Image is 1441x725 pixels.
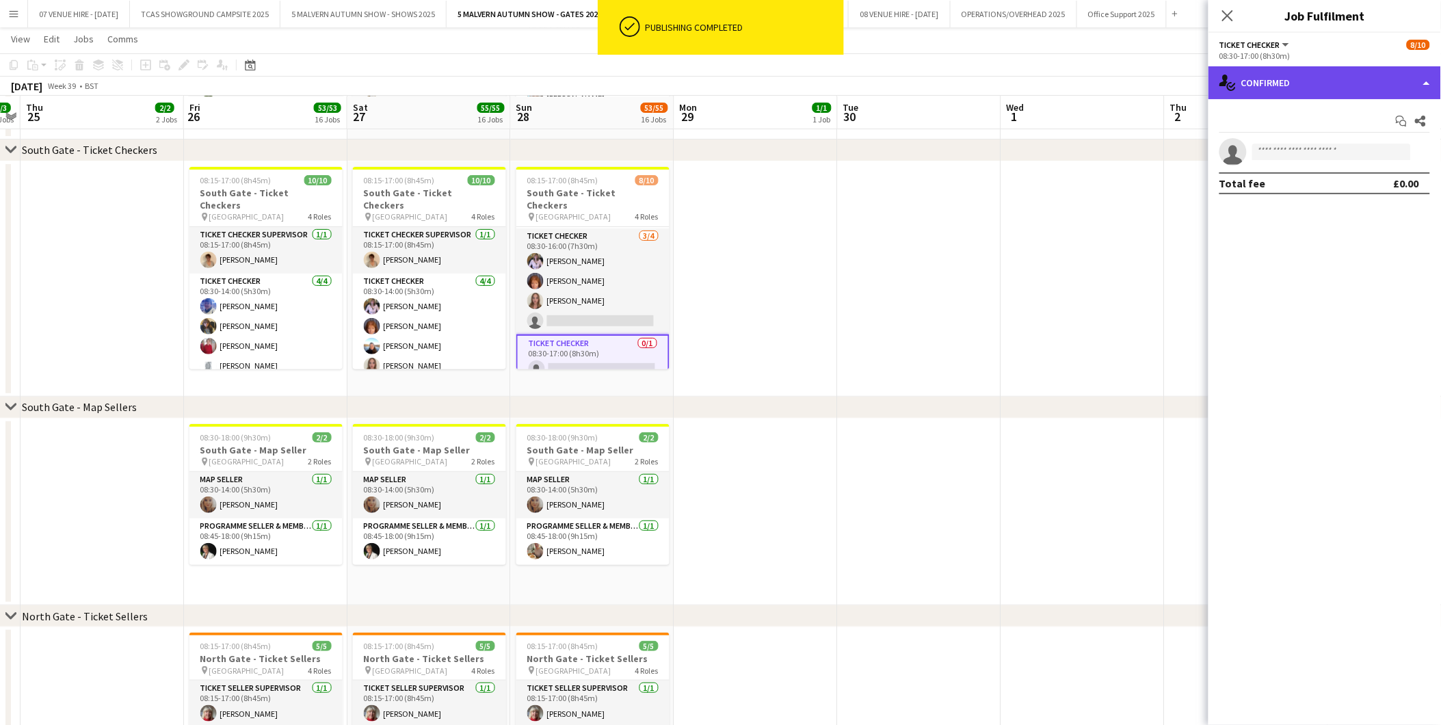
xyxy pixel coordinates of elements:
[639,432,659,443] span: 2/2
[189,187,343,211] h3: South Gate - Ticket Checkers
[73,33,94,45] span: Jobs
[472,665,495,676] span: 4 Roles
[156,114,177,124] div: 2 Jobs
[44,33,60,45] span: Edit
[85,81,98,91] div: BST
[516,101,533,114] span: Sun
[477,103,505,113] span: 55/55
[189,274,343,380] app-card-role: Ticket Checker4/408:30-14:00 (5h30m)[PERSON_NAME][PERSON_NAME][PERSON_NAME][PERSON_NAME]
[11,79,42,93] div: [DATE]
[642,114,667,124] div: 16 Jobs
[189,227,343,274] app-card-role: Ticket Checker Supervisor1/108:15-17:00 (8h45m)[PERSON_NAME]
[516,444,670,456] h3: South Gate - Map Seller
[373,456,448,466] span: [GEOGRAPHIC_DATA]
[155,103,174,113] span: 2/2
[353,652,506,665] h3: North Gate - Ticket Sellers
[536,456,611,466] span: [GEOGRAPHIC_DATA]
[45,81,79,91] span: Week 39
[1219,40,1280,50] span: Ticket Checker
[353,274,506,380] app-card-role: Ticket Checker4/408:30-14:00 (5h30m)[PERSON_NAME][PERSON_NAME][PERSON_NAME][PERSON_NAME]
[1219,176,1266,190] div: Total fee
[189,167,343,369] app-job-card: 08:15-17:00 (8h45m)10/10South Gate - Ticket Checkers [GEOGRAPHIC_DATA]4 RolesTicket Checker Super...
[516,652,670,665] h3: North Gate - Ticket Sellers
[353,187,506,211] h3: South Gate - Ticket Checkers
[308,665,332,676] span: 4 Roles
[843,101,859,114] span: Tue
[353,227,506,274] app-card-role: Ticket Checker Supervisor1/108:15-17:00 (8h45m)[PERSON_NAME]
[315,114,341,124] div: 16 Jobs
[476,641,495,651] span: 5/5
[516,424,670,565] app-job-card: 08:30-18:00 (9h30m)2/2South Gate - Map Seller [GEOGRAPHIC_DATA]2 RolesMap Seller1/108:30-14:00 (5...
[447,1,613,27] button: 5 MALVERN AUTUMN SHOW - GATES 2025
[353,424,506,565] app-job-card: 08:30-18:00 (9h30m)2/2South Gate - Map Seller [GEOGRAPHIC_DATA]2 RolesMap Seller1/108:30-14:00 (5...
[68,30,99,48] a: Jobs
[313,641,332,651] span: 5/5
[468,175,495,185] span: 10/10
[849,1,951,27] button: 08 VENUE HIRE - [DATE]
[209,211,285,222] span: [GEOGRAPHIC_DATA]
[635,665,659,676] span: 4 Roles
[476,432,495,443] span: 2/2
[536,665,611,676] span: [GEOGRAPHIC_DATA]
[472,456,495,466] span: 2 Roles
[516,167,670,369] app-job-card: 08:15-17:00 (8h45m)8/10South Gate - Ticket Checkers [GEOGRAPHIC_DATA]4 Roles[PERSON_NAME][PERSON_...
[516,472,670,518] app-card-role: Map Seller1/108:30-14:00 (5h30m)[PERSON_NAME]
[11,33,30,45] span: View
[536,211,611,222] span: [GEOGRAPHIC_DATA]
[1170,101,1187,114] span: Thu
[353,518,506,565] app-card-role: Programme Seller & Membership Promoter1/108:45-18:00 (9h15m)[PERSON_NAME]
[200,432,272,443] span: 08:30-18:00 (9h30m)
[353,444,506,456] h3: South Gate - Map Seller
[1208,66,1441,99] div: Confirmed
[26,101,43,114] span: Thu
[1394,176,1419,190] div: £0.00
[635,175,659,185] span: 8/10
[130,1,280,27] button: TCAS SHOWGROUND CAMPSITE 2025
[28,1,130,27] button: 07 VENUE HIRE - [DATE]
[200,175,272,185] span: 08:15-17:00 (8h45m)
[209,456,285,466] span: [GEOGRAPHIC_DATA]
[353,472,506,518] app-card-role: Map Seller1/108:30-14:00 (5h30m)[PERSON_NAME]
[635,211,659,222] span: 4 Roles
[1208,7,1441,25] h3: Job Fulfilment
[527,432,598,443] span: 08:30-18:00 (9h30m)
[351,109,368,124] span: 27
[314,103,341,113] span: 53/53
[353,101,368,114] span: Sat
[516,228,670,334] app-card-role: Ticket Checker3/408:30-16:00 (7h30m)[PERSON_NAME][PERSON_NAME][PERSON_NAME]
[280,1,447,27] button: 5 MALVERN AUTUMN SHOW - SHOWS 2025
[364,641,435,651] span: 08:15-17:00 (8h45m)
[516,518,670,565] app-card-role: Programme Seller & Membership Promoter1/108:45-18:00 (9h15m)[PERSON_NAME]
[373,211,448,222] span: [GEOGRAPHIC_DATA]
[478,114,504,124] div: 16 Jobs
[24,109,43,124] span: 25
[514,109,533,124] span: 28
[678,109,698,124] span: 29
[812,103,832,113] span: 1/1
[1005,109,1024,124] span: 1
[189,472,343,518] app-card-role: Map Seller1/108:30-14:00 (5h30m)[PERSON_NAME]
[472,211,495,222] span: 4 Roles
[189,652,343,665] h3: North Gate - Ticket Sellers
[107,33,138,45] span: Comms
[680,101,698,114] span: Mon
[189,424,343,565] app-job-card: 08:30-18:00 (9h30m)2/2South Gate - Map Seller [GEOGRAPHIC_DATA]2 RolesMap Seller1/108:30-14:00 (5...
[5,30,36,48] a: View
[841,109,859,124] span: 30
[527,175,598,185] span: 08:15-17:00 (8h45m)
[353,167,506,369] app-job-card: 08:15-17:00 (8h45m)10/10South Gate - Ticket Checkers [GEOGRAPHIC_DATA]4 RolesTicket Checker Super...
[951,1,1077,27] button: OPERATIONS/OVERHEAD 2025
[308,211,332,222] span: 4 Roles
[308,456,332,466] span: 2 Roles
[313,432,332,443] span: 2/2
[22,400,137,414] div: South Gate - Map Sellers
[189,101,200,114] span: Fri
[1007,101,1024,114] span: Wed
[373,665,448,676] span: [GEOGRAPHIC_DATA]
[189,518,343,565] app-card-role: Programme Seller & Membership Promoter1/108:45-18:00 (9h15m)[PERSON_NAME]
[1168,109,1187,124] span: 2
[187,109,200,124] span: 26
